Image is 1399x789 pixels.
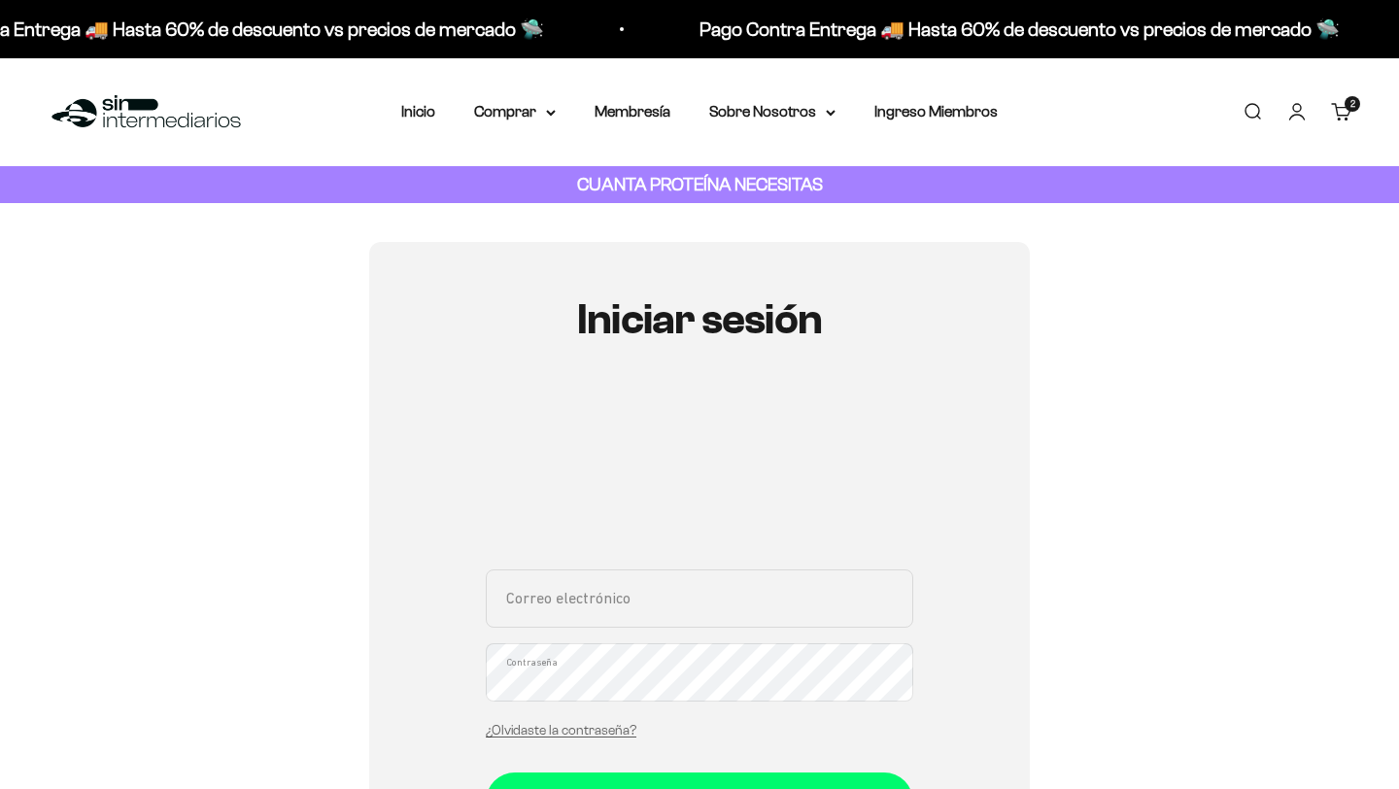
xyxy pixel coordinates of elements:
p: Pago Contra Entrega 🚚 Hasta 60% de descuento vs precios de mercado 🛸 [699,14,1340,45]
a: Membresía [595,103,670,120]
strong: CUANTA PROTEÍNA NECESITAS [577,174,823,194]
a: Inicio [401,103,435,120]
summary: Comprar [474,99,556,124]
a: ¿Olvidaste la contraseña? [486,723,636,738]
iframe: Social Login Buttons [486,400,913,546]
summary: Sobre Nosotros [709,99,836,124]
span: 2 [1350,99,1355,109]
a: Ingreso Miembros [874,103,998,120]
h1: Iniciar sesión [486,296,913,343]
